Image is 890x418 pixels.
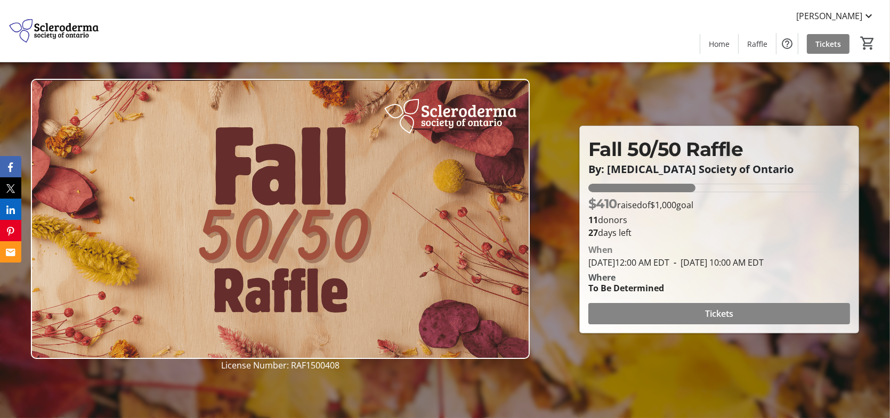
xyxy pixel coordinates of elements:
span: [PERSON_NAME] [796,10,862,22]
button: [PERSON_NAME] [788,7,884,24]
span: $1,000 [650,199,676,211]
p: days left [588,226,850,239]
img: Scleroderma Society of Ontario's Logo [6,4,101,58]
p: raised of goal [588,194,693,214]
div: 41% of fundraising goal reached [588,184,850,192]
div: When [588,243,613,256]
b: 11 [588,214,598,226]
span: Raffle [747,38,767,50]
span: Tickets [815,38,841,50]
button: Tickets [588,303,850,324]
p: donors [588,214,850,226]
div: Where [588,273,616,282]
a: Home [700,34,738,54]
button: Cart [858,34,877,53]
p: By: [MEDICAL_DATA] Society of Ontario [588,163,850,175]
span: Tickets [705,307,733,320]
img: Campaign CTA Media Photo [31,79,530,359]
button: Help [776,33,798,54]
span: - [669,257,681,268]
a: Raffle [739,34,776,54]
span: 27 [588,227,598,239]
a: Tickets [807,34,849,54]
span: License Number: RAF1500408 [221,359,339,371]
span: [DATE] 10:00 AM EDT [669,257,764,268]
span: Fall 50/50 Raffle [588,137,743,161]
span: $410 [588,196,617,211]
div: To Be Determined [588,282,664,294]
span: [DATE] 12:00 AM EDT [588,257,669,268]
span: Home [709,38,730,50]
